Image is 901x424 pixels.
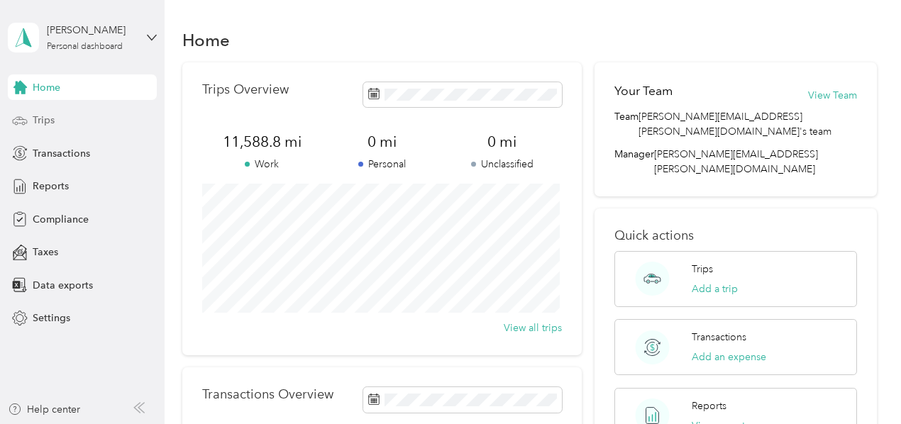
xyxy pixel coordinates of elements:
button: Add a trip [692,281,738,296]
p: Transactions [692,330,746,345]
p: Personal [322,157,442,172]
button: View Team [808,88,857,103]
p: Work [202,157,322,172]
button: View all trips [504,320,562,335]
div: [PERSON_NAME] [47,23,136,38]
span: Team [614,109,639,139]
p: Trips Overview [202,82,289,97]
p: Transactions Overview [202,387,333,402]
iframe: Everlance-gr Chat Button Frame [822,345,901,424]
div: Personal dashboard [47,43,123,51]
span: Trips [33,113,55,128]
p: Trips [692,262,713,277]
span: Data exports [33,278,93,293]
span: 11,588.8 mi [202,132,322,152]
span: Home [33,80,60,95]
span: Reports [33,179,69,194]
span: Taxes [33,245,58,260]
h1: Home [182,33,230,48]
p: Quick actions [614,228,857,243]
span: [PERSON_NAME][EMAIL_ADDRESS][PERSON_NAME][DOMAIN_NAME] [654,148,818,175]
button: Help center [8,402,80,417]
p: Unclassified [442,157,562,172]
h2: Your Team [614,82,673,100]
span: 0 mi [322,132,442,152]
button: Add an expense [692,350,766,364]
span: Manager [614,147,654,177]
span: Transactions [33,146,90,161]
span: Compliance [33,212,89,227]
span: 0 mi [442,132,562,152]
span: [PERSON_NAME][EMAIL_ADDRESS][PERSON_NAME][DOMAIN_NAME]'s team [639,109,857,139]
span: Settings [33,311,70,325]
p: Reports [692,398,726,413]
